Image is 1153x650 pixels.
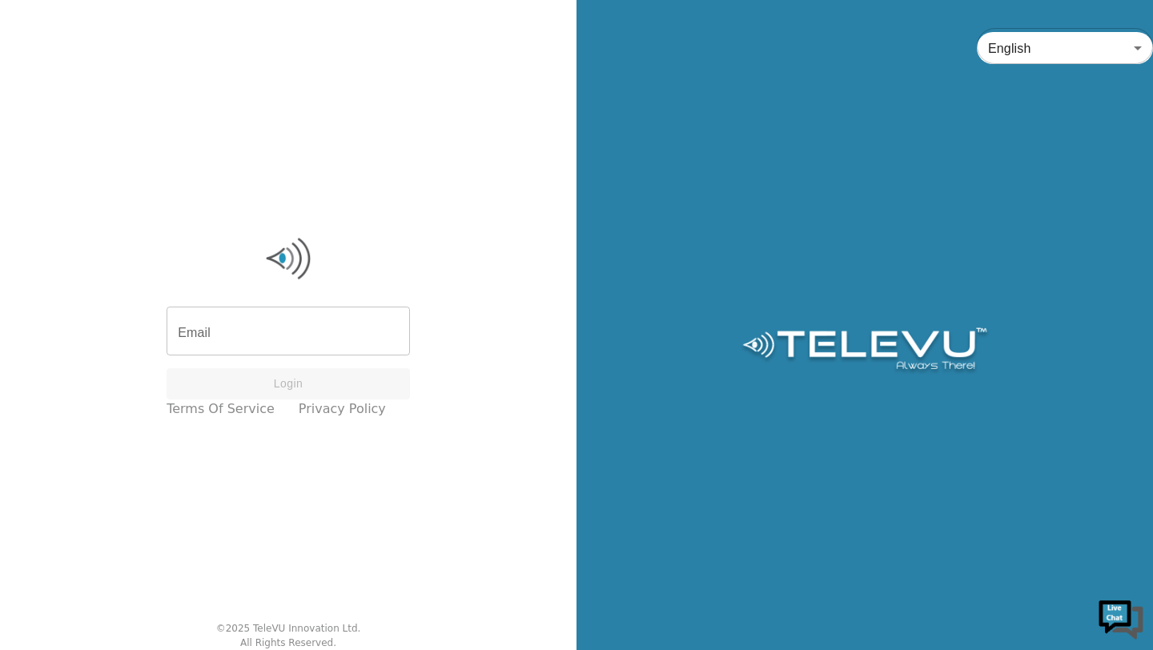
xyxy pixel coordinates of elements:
[299,399,386,419] a: Privacy Policy
[167,235,410,283] img: Logo
[240,636,336,650] div: All Rights Reserved.
[740,327,989,375] img: Logo
[1097,594,1145,642] img: Chat Widget
[216,621,361,636] div: © 2025 TeleVU Innovation Ltd.
[977,26,1153,70] div: English
[167,399,275,419] a: Terms of Service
